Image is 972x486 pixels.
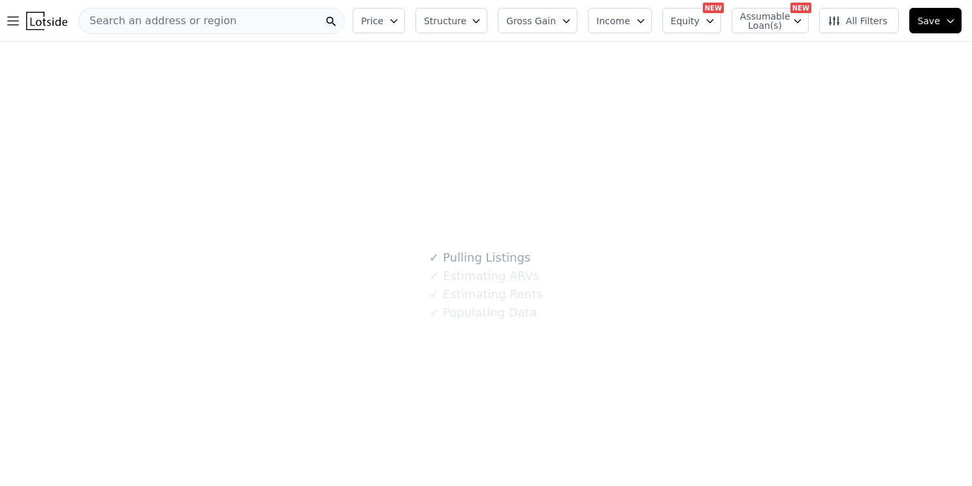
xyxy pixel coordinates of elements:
[703,3,724,13] div: NEW
[671,14,700,27] span: Equity
[415,8,487,33] button: Structure
[429,304,536,322] div: Populating Data
[429,267,539,285] div: Estimating ARVs
[429,249,530,267] div: Pulling Listings
[429,251,439,264] span: ✓
[429,306,439,319] span: ✓
[26,12,67,30] img: Lotside
[819,8,899,33] button: All Filters
[506,14,556,27] span: Gross Gain
[740,12,782,30] span: Assumable Loan(s)
[662,8,721,33] button: Equity
[429,269,439,283] span: ✓
[596,14,630,27] span: Income
[79,13,236,29] span: Search an address or region
[498,8,577,33] button: Gross Gain
[588,8,652,33] button: Income
[909,8,962,33] button: Save
[361,14,383,27] span: Price
[353,8,405,33] button: Price
[424,14,466,27] span: Structure
[828,14,888,27] span: All Filters
[918,14,940,27] span: Save
[732,8,809,33] button: Assumable Loan(s)
[429,288,439,301] span: ✓
[790,3,811,13] div: NEW
[429,285,542,304] div: Estimating Rents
